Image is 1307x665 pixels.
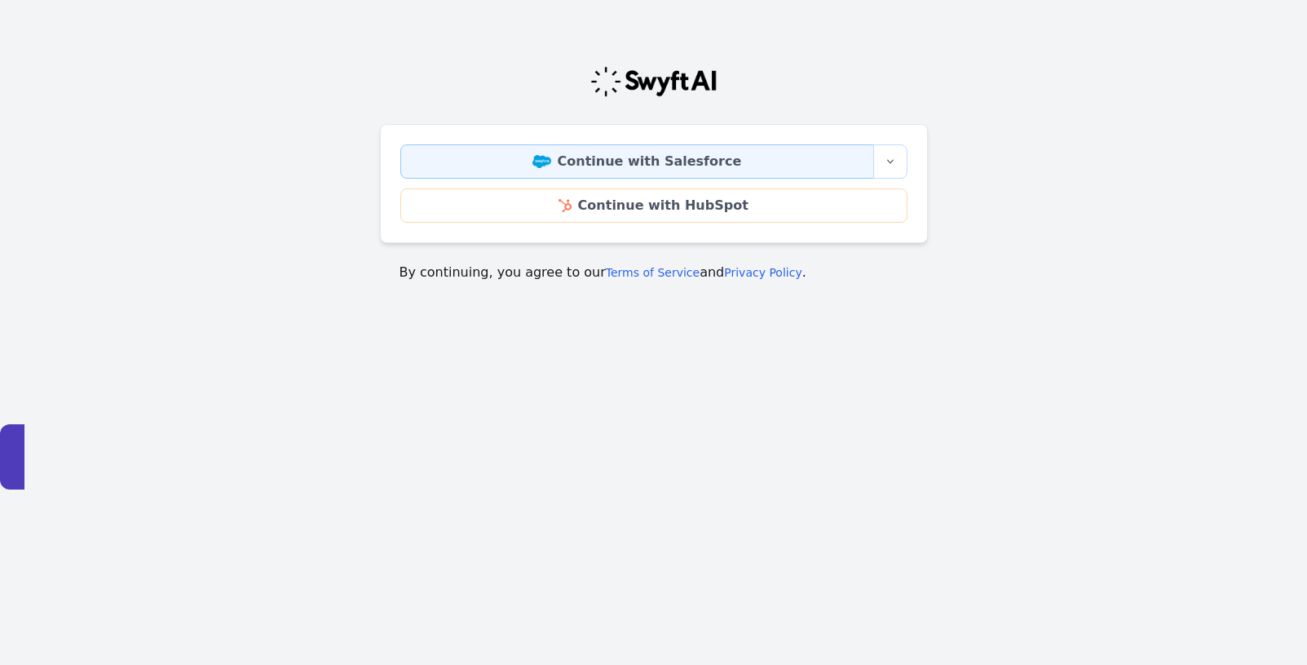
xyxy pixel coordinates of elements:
[400,263,908,282] p: By continuing, you agree to our and .
[559,199,571,212] img: HubSpot
[400,144,874,179] a: Continue with Salesforce
[400,188,907,223] a: Continue with HubSpot
[589,65,718,98] img: Swyft Logo
[532,155,551,168] img: Salesforce
[606,266,700,279] a: Terms of Service
[724,266,801,279] a: Privacy Policy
